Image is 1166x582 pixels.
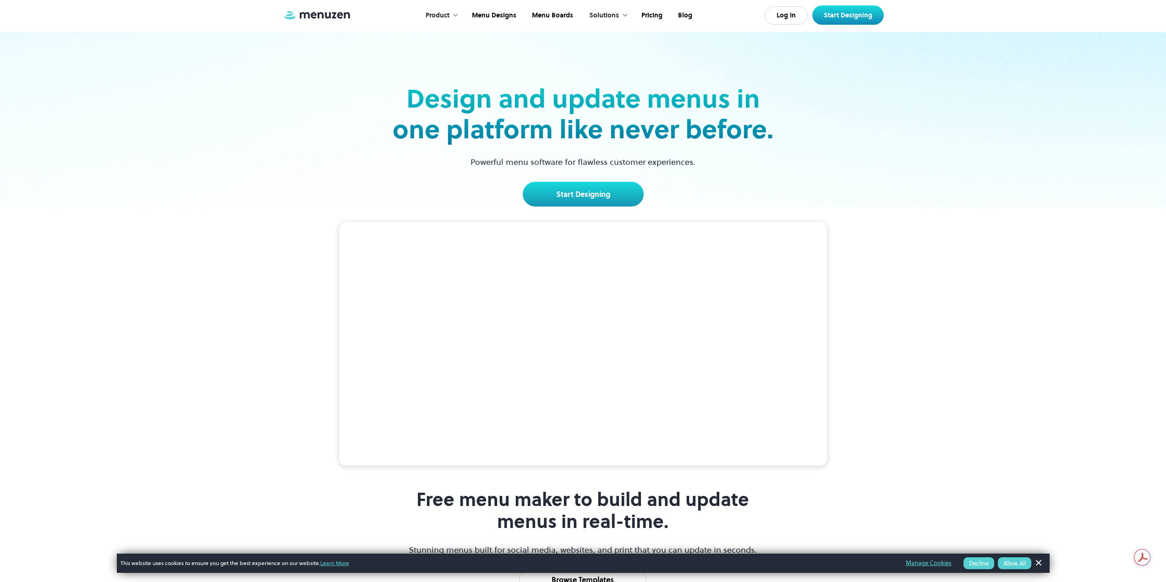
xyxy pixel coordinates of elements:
a: Manage Cookies [906,558,952,568]
div: Product [426,11,449,21]
div: Solutions [589,11,619,21]
a: Menu Boards [523,1,580,30]
a: Pricing [633,1,669,30]
p: Stunning menus built for social media, websites, and print that you can update in seconds. [408,544,758,556]
a: Learn More [320,559,349,567]
a: Start Designing [523,182,644,207]
button: Decline [963,557,994,569]
a: Menu Designs [463,1,523,30]
h1: Free menu maker to build and update menus in real-time. [408,489,758,533]
a: Dismiss Banner [1031,556,1045,570]
p: Powerful menu software for flawless customer experiences. [459,156,707,168]
a: Log In [765,6,808,25]
div: Solutions [580,1,633,30]
h2: Design and update menus in one platform like never before. [390,83,777,145]
div: Product [416,1,463,30]
a: Blog [669,1,699,30]
button: Allow All [998,557,1031,569]
span: This website uses cookies to ensure you get the best experience on our website. [120,559,893,567]
a: Start Designing [812,5,884,25]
